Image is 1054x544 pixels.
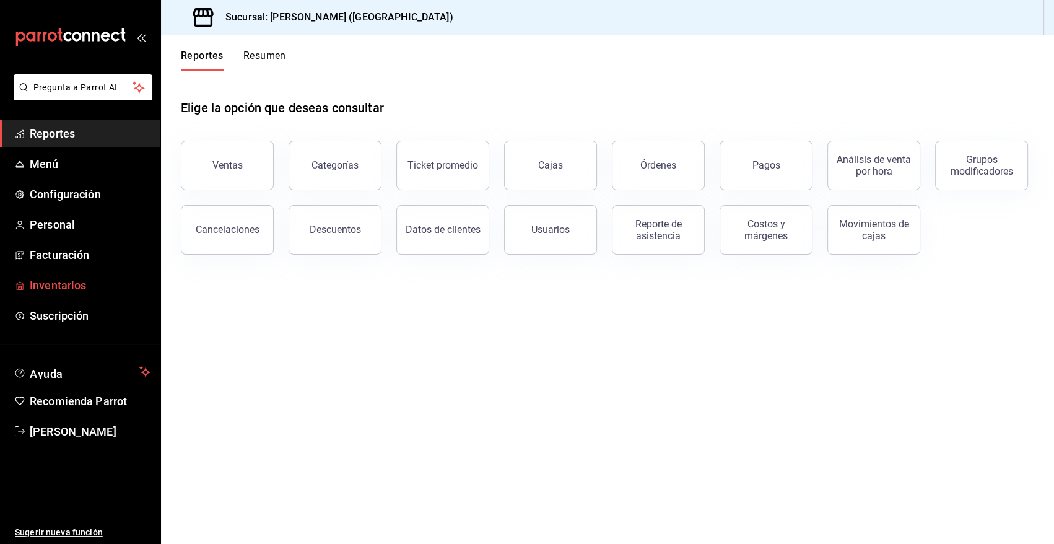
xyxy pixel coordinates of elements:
[243,50,286,71] button: Resumen
[14,74,152,100] button: Pregunta a Parrot AI
[406,224,481,235] div: Datos de clientes
[30,156,150,172] span: Menú
[30,216,150,233] span: Personal
[720,141,812,190] button: Pagos
[728,218,804,242] div: Costos y márgenes
[181,141,274,190] button: Ventas
[30,393,150,410] span: Recomienda Parrot
[620,218,697,242] div: Reporte de asistencia
[30,423,150,440] span: [PERSON_NAME]
[311,159,359,171] div: Categorías
[30,247,150,263] span: Facturación
[15,526,150,539] span: Sugerir nueva función
[181,50,224,71] button: Reportes
[136,32,146,42] button: open_drawer_menu
[827,205,920,255] button: Movimientos de cajas
[181,205,274,255] button: Cancelaciones
[181,50,286,71] div: navigation tabs
[396,141,489,190] button: Ticket promedio
[612,141,705,190] button: Órdenes
[33,81,133,94] span: Pregunta a Parrot AI
[212,159,243,171] div: Ventas
[310,224,361,235] div: Descuentos
[720,205,812,255] button: Costos y márgenes
[827,141,920,190] button: Análisis de venta por hora
[612,205,705,255] button: Reporte de asistencia
[396,205,489,255] button: Datos de clientes
[640,159,676,171] div: Órdenes
[504,205,597,255] button: Usuarios
[30,186,150,203] span: Configuración
[30,125,150,142] span: Reportes
[196,224,259,235] div: Cancelaciones
[9,90,152,103] a: Pregunta a Parrot AI
[216,10,453,25] h3: Sucursal: [PERSON_NAME] ([GEOGRAPHIC_DATA])
[289,205,381,255] button: Descuentos
[835,218,912,242] div: Movimientos de cajas
[30,307,150,324] span: Suscripción
[538,159,563,171] div: Cajas
[943,154,1020,177] div: Grupos modificadores
[504,141,597,190] button: Cajas
[30,277,150,294] span: Inventarios
[935,141,1028,190] button: Grupos modificadores
[289,141,381,190] button: Categorías
[835,154,912,177] div: Análisis de venta por hora
[30,364,134,379] span: Ayuda
[752,159,780,171] div: Pagos
[181,99,384,117] h1: Elige la opción que deseas consultar
[531,224,570,235] div: Usuarios
[407,159,478,171] div: Ticket promedio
